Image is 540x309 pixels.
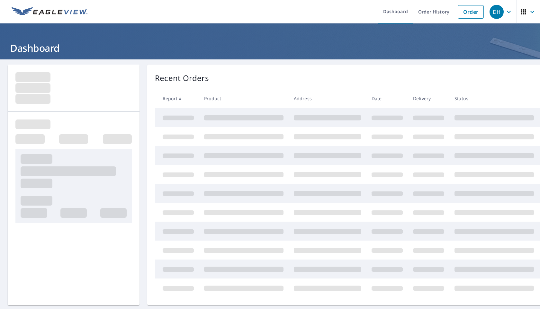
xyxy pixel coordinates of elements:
a: Order [458,5,484,19]
th: Delivery [408,89,449,108]
th: Date [366,89,408,108]
img: EV Logo [12,7,87,17]
div: DH [490,5,504,19]
p: Recent Orders [155,72,209,84]
th: Status [449,89,539,108]
th: Address [289,89,366,108]
th: Report # [155,89,199,108]
th: Product [199,89,289,108]
h1: Dashboard [8,41,532,55]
